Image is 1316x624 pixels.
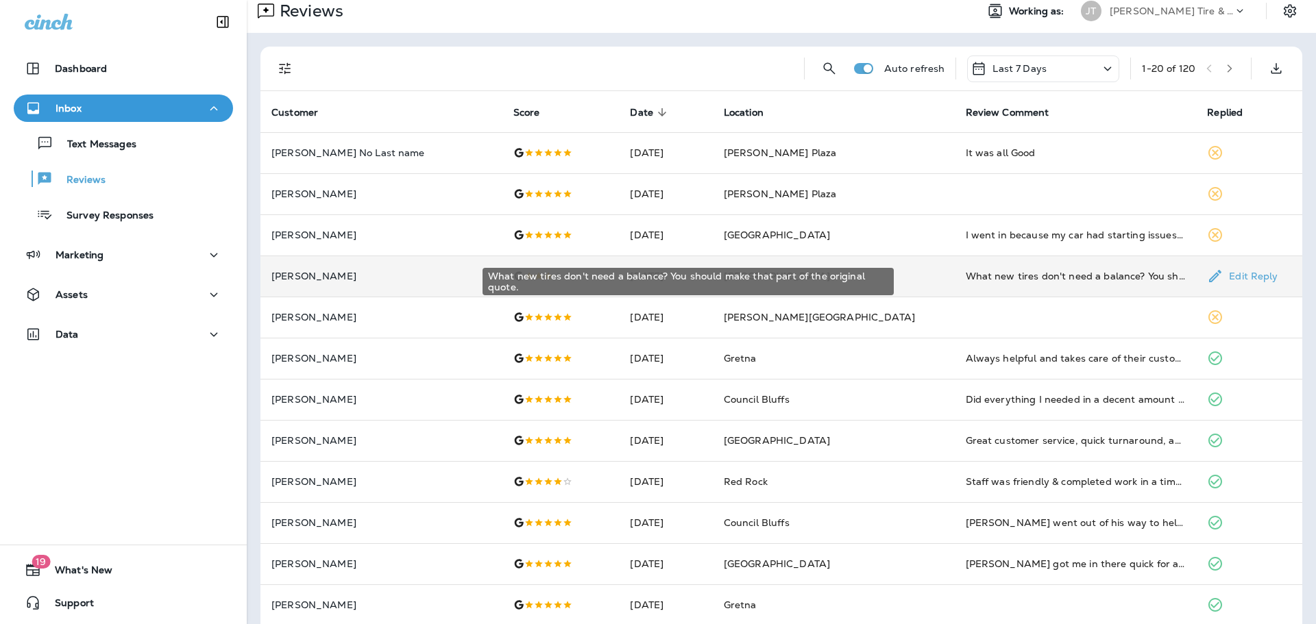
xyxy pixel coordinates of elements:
[271,558,491,569] p: [PERSON_NAME]
[56,289,88,300] p: Assets
[14,321,233,348] button: Data
[271,229,491,240] p: [PERSON_NAME]
[271,106,336,118] span: Customer
[1081,1,1101,21] div: JT
[14,55,233,82] button: Dashboard
[966,392,1186,406] div: Did everything I needed in a decent amount of time and kept me informed of the progress. Plus the...
[53,138,136,151] p: Text Messages
[271,312,491,323] p: [PERSON_NAME]
[271,599,491,610] p: [PERSON_NAME]
[619,461,712,502] td: [DATE]
[14,556,233,584] button: 19What's New
[53,210,154,223] p: Survey Responses
[271,394,491,405] p: [PERSON_NAME]
[271,271,491,282] p: [PERSON_NAME]
[884,63,945,74] p: Auto refresh
[271,147,491,158] p: [PERSON_NAME] No Last name
[619,132,712,173] td: [DATE]
[724,434,830,447] span: [GEOGRAPHIC_DATA]
[1223,271,1278,282] p: Edit Reply
[56,249,103,260] p: Marketing
[724,352,757,364] span: Gretna
[1263,55,1290,82] button: Export as CSV
[41,564,112,581] span: What's New
[816,55,843,82] button: Search Reviews
[619,255,712,297] td: [DATE]
[966,107,1049,118] span: Review Comment
[1207,106,1260,118] span: Replied
[966,351,1186,365] div: Always helpful and takes care of their customers.
[724,229,830,241] span: [GEOGRAPHIC_DATA]
[966,106,1067,118] span: Review Comment
[724,558,830,570] span: [GEOGRAPHIC_DATA]
[619,338,712,379] td: [DATE]
[1207,107,1243,118] span: Replied
[724,599,757,611] span: Gretna
[56,103,82,114] p: Inbox
[14,281,233,308] button: Assets
[271,517,491,528] p: [PERSON_NAME]
[271,188,491,199] p: [PERSON_NAME]
[271,435,491,446] p: [PERSON_NAME]
[619,297,712,338] td: [DATE]
[724,311,915,323] span: [PERSON_NAME][GEOGRAPHIC_DATA]
[966,228,1186,242] div: I went in because my car had starting issues and they quickly diagnosed it as the starter motor. ...
[619,214,712,255] td: [DATE]
[41,597,94,614] span: Support
[724,107,764,118] span: Location
[966,516,1186,529] div: Jacob went out of his way to help me out this morning! Excellent service and Excellent staff. Tha...
[630,107,653,118] span: Date
[14,589,233,616] button: Support
[14,241,233,269] button: Marketing
[724,106,781,118] span: Location
[619,420,712,461] td: [DATE]
[513,106,558,118] span: Score
[204,8,242,36] button: Collapse Sidebar
[513,107,540,118] span: Score
[55,63,107,74] p: Dashboard
[271,476,491,487] p: [PERSON_NAME]
[1110,5,1233,16] p: [PERSON_NAME] Tire & Auto
[14,200,233,229] button: Survey Responses
[53,174,106,187] p: Reviews
[619,379,712,420] td: [DATE]
[271,55,299,82] button: Filters
[14,95,233,122] button: Inbox
[56,329,79,340] p: Data
[966,475,1186,488] div: Staff was friendly & completed work in a timely manner.
[724,147,837,159] span: [PERSON_NAME] Plaza
[724,475,768,488] span: Red Rock
[966,269,1186,283] div: What new tires don't need a balance? You should make that part of the original quote.
[966,434,1186,447] div: Great customer service, quick turnaround, and competitive pricing.
[14,164,233,193] button: Reviews
[271,353,491,364] p: [PERSON_NAME]
[32,555,50,569] span: 19
[724,393,790,405] span: Council Bluffs
[483,268,894,295] div: What new tires don't need a balance? You should make that part of the original quote.
[992,63,1047,74] p: Last 7 Days
[724,516,790,529] span: Council Bluffs
[966,557,1186,571] div: Steve got me in there quick for an oil change and a checkup for my air conditioning. Had it all d...
[619,173,712,214] td: [DATE]
[1142,63,1195,74] div: 1 - 20 of 120
[619,543,712,584] td: [DATE]
[724,188,837,200] span: [PERSON_NAME] Plaza
[271,107,318,118] span: Customer
[1009,5,1067,17] span: Working as:
[14,129,233,158] button: Text Messages
[619,502,712,543] td: [DATE]
[274,1,343,21] p: Reviews
[966,146,1186,160] div: It was all Good
[630,106,671,118] span: Date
